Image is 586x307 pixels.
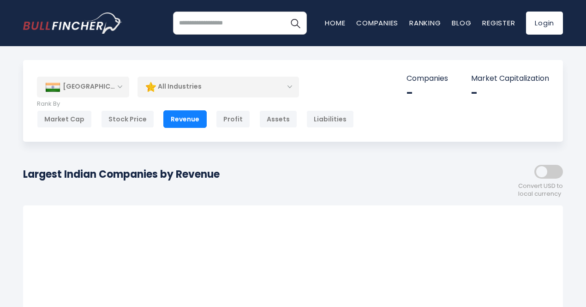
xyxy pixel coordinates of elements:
[407,86,448,100] div: -
[259,110,297,128] div: Assets
[407,74,448,84] p: Companies
[23,167,220,182] h1: Largest Indian Companies by Revenue
[518,182,563,198] span: Convert USD to local currency
[37,110,92,128] div: Market Cap
[284,12,307,35] button: Search
[482,18,515,28] a: Register
[101,110,154,128] div: Stock Price
[452,18,471,28] a: Blog
[163,110,207,128] div: Revenue
[23,12,122,34] a: Go to homepage
[356,18,398,28] a: Companies
[471,86,549,100] div: -
[409,18,441,28] a: Ranking
[526,12,563,35] a: Login
[306,110,354,128] div: Liabilities
[325,18,345,28] a: Home
[37,77,129,97] div: [GEOGRAPHIC_DATA]
[471,74,549,84] p: Market Capitalization
[23,12,122,34] img: bullfincher logo
[138,76,299,97] div: All Industries
[216,110,250,128] div: Profit
[37,100,354,108] p: Rank By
